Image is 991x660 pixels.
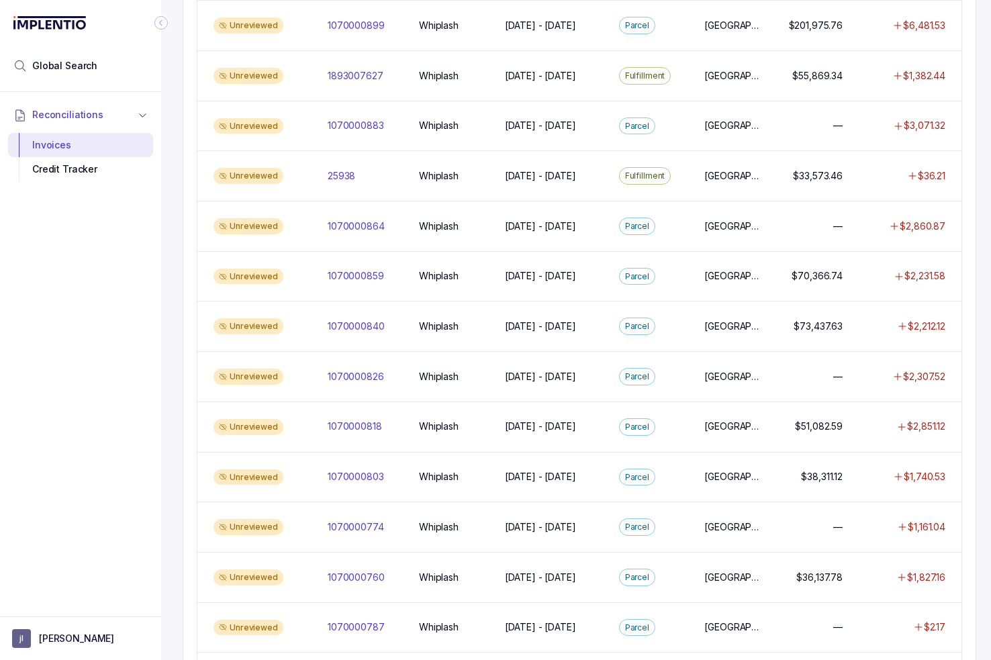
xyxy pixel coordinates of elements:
p: $55,869.34 [792,69,843,83]
div: Collapse Icon [153,15,169,31]
p: [GEOGRAPHIC_DATA] [704,571,763,584]
div: Unreviewed [214,218,283,234]
p: 1070000859 [328,269,384,283]
p: $3,071.32 [904,119,945,132]
p: [DATE] - [DATE] [505,320,576,333]
p: Parcel [625,471,649,484]
div: Reconciliations [8,130,153,185]
p: [DATE] - [DATE] [505,620,576,634]
p: [GEOGRAPHIC_DATA] [704,520,763,534]
p: $36.21 [918,169,945,183]
p: 1893007627 [328,69,383,83]
span: Global Search [32,59,97,73]
p: Whiplash [419,69,459,83]
p: $1,740.53 [904,470,945,483]
p: $1,827.16 [907,571,945,584]
p: — [833,220,843,233]
p: Parcel [625,520,649,534]
p: Whiplash [419,119,459,132]
p: [GEOGRAPHIC_DATA] [704,169,763,183]
p: Whiplash [419,269,459,283]
p: Whiplash [419,420,459,433]
p: 1070000818 [328,420,382,433]
p: Whiplash [419,571,459,584]
div: Unreviewed [214,369,283,385]
p: [GEOGRAPHIC_DATA] [704,420,763,433]
p: $73,437.63 [794,320,843,333]
p: [DATE] - [DATE] [505,69,576,83]
p: [DATE] - [DATE] [505,269,576,283]
button: User initials[PERSON_NAME] [12,629,149,648]
p: Parcel [625,320,649,333]
p: $2.17 [924,620,945,634]
p: 1070000899 [328,19,385,32]
p: $2,212.12 [908,320,945,333]
p: [GEOGRAPHIC_DATA] [704,119,763,132]
div: Unreviewed [214,419,283,435]
p: [DATE] - [DATE] [505,220,576,233]
p: — [833,119,843,132]
p: [GEOGRAPHIC_DATA] [704,69,763,83]
p: Whiplash [419,169,459,183]
p: Parcel [625,220,649,233]
div: Unreviewed [214,519,283,535]
p: [GEOGRAPHIC_DATA] [704,370,763,383]
p: $2,851.12 [907,420,945,433]
p: Whiplash [419,620,459,634]
div: Unreviewed [214,469,283,485]
div: Credit Tracker [19,157,142,181]
p: Fulfillment [625,69,665,83]
p: — [833,370,843,383]
p: — [833,520,843,534]
p: [PERSON_NAME] [39,632,114,645]
p: $2,231.58 [904,269,945,283]
p: Parcel [625,571,649,584]
p: $36,137.78 [796,571,843,584]
div: Invoices [19,133,142,157]
p: Parcel [625,19,649,32]
p: Whiplash [419,320,459,333]
p: $38,311.12 [801,470,843,483]
p: — [833,620,843,634]
p: [GEOGRAPHIC_DATA] [704,220,763,233]
p: Whiplash [419,220,459,233]
p: $33,573.46 [793,169,843,183]
p: [DATE] - [DATE] [505,370,576,383]
div: Unreviewed [214,17,283,34]
p: [DATE] - [DATE] [505,520,576,534]
p: Whiplash [419,520,459,534]
p: 1070000840 [328,320,385,333]
p: [DATE] - [DATE] [505,119,576,132]
button: Reconciliations [8,100,153,130]
p: 1070000864 [328,220,385,233]
p: [GEOGRAPHIC_DATA] [704,320,763,333]
p: 1070000760 [328,571,385,584]
div: Unreviewed [214,118,283,134]
p: [GEOGRAPHIC_DATA] [704,470,763,483]
p: [DATE] - [DATE] [505,571,576,584]
div: Unreviewed [214,569,283,585]
span: User initials [12,629,31,648]
p: Parcel [625,370,649,383]
p: $6,481.53 [903,19,945,32]
div: Unreviewed [214,68,283,84]
div: Unreviewed [214,269,283,285]
p: [GEOGRAPHIC_DATA] [704,269,763,283]
p: 1070000774 [328,520,384,534]
span: Reconciliations [32,108,103,122]
p: [DATE] - [DATE] [505,19,576,32]
p: Parcel [625,270,649,283]
div: Unreviewed [214,620,283,636]
p: 1070000803 [328,470,384,483]
p: [DATE] - [DATE] [505,420,576,433]
p: 1070000883 [328,119,384,132]
p: [GEOGRAPHIC_DATA] [704,620,763,634]
p: Parcel [625,120,649,133]
p: $2,307.52 [903,370,945,383]
p: $70,366.74 [792,269,843,283]
p: Whiplash [419,19,459,32]
p: Fulfillment [625,169,665,183]
p: Parcel [625,621,649,634]
p: Whiplash [419,470,459,483]
div: Unreviewed [214,168,283,184]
